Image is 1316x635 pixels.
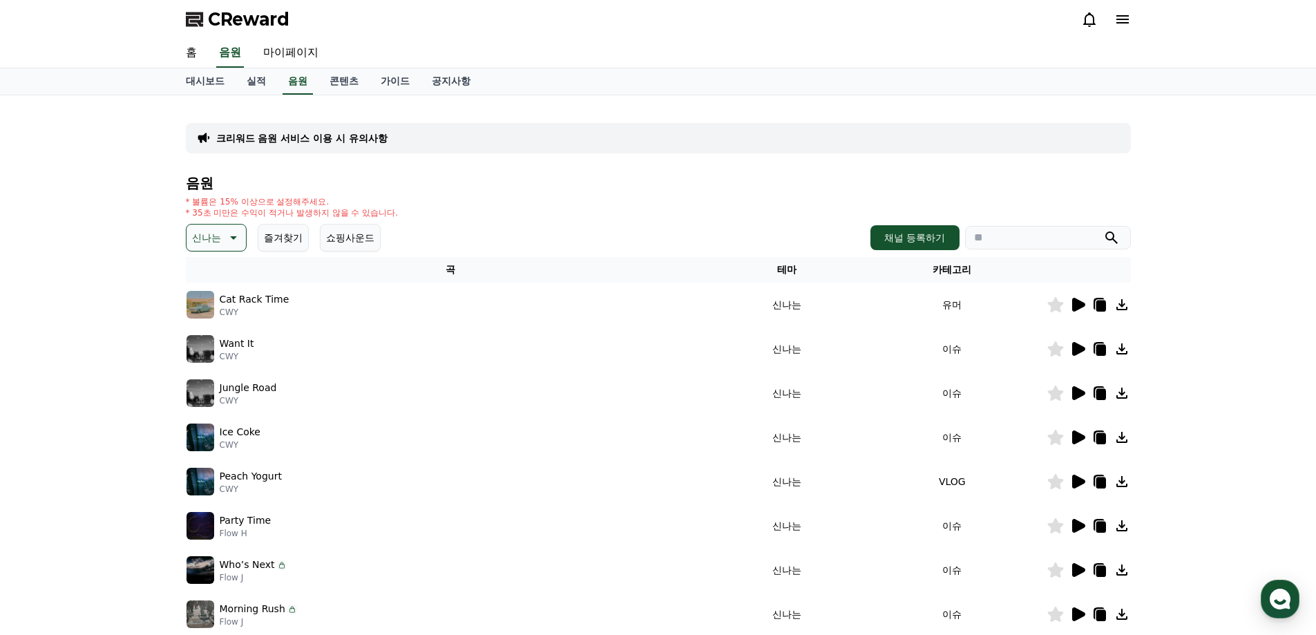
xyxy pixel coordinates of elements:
[187,512,214,540] img: music
[216,131,388,145] a: 크리워드 음원 서비스 이용 시 유의사항
[320,224,381,252] button: 쇼핑사운드
[236,68,277,95] a: 실적
[186,257,716,283] th: 곡
[187,379,214,407] img: music
[187,335,214,363] img: music
[220,469,282,484] p: Peach Yogurt
[186,196,399,207] p: * 볼륨은 15% 이상으로 설정해주세요.
[421,68,481,95] a: 공지사항
[858,371,1046,415] td: 이슈
[186,224,247,252] button: 신나는
[175,68,236,95] a: 대시보드
[858,257,1046,283] th: 카테고리
[715,504,858,548] td: 신나는
[220,395,277,406] p: CWY
[220,292,289,307] p: Cat Rack Time
[187,424,214,451] img: music
[187,291,214,319] img: music
[220,572,287,583] p: Flow J
[220,616,298,627] p: Flow J
[220,381,277,395] p: Jungle Road
[283,68,313,95] a: 음원
[715,548,858,592] td: 신나는
[186,207,399,218] p: * 35초 미만은 수익이 적거나 발생하지 않을 수 있습니다.
[220,513,271,528] p: Party Time
[252,39,330,68] a: 마이페이지
[220,558,275,572] p: Who’s Next
[216,39,244,68] a: 음원
[715,283,858,327] td: 신나는
[715,459,858,504] td: 신나는
[715,257,858,283] th: 테마
[370,68,421,95] a: 가이드
[220,351,254,362] p: CWY
[715,371,858,415] td: 신나는
[858,504,1046,548] td: 이슈
[186,176,1131,191] h4: 음원
[187,468,214,495] img: music
[870,225,959,250] button: 채널 등록하기
[187,600,214,628] img: music
[858,459,1046,504] td: VLOG
[858,415,1046,459] td: 이슈
[715,415,858,459] td: 신나는
[220,439,260,451] p: CWY
[715,327,858,371] td: 신나는
[858,283,1046,327] td: 유머
[186,8,289,30] a: CReward
[220,337,254,351] p: Want It
[208,8,289,30] span: CReward
[192,228,221,247] p: 신나는
[220,484,282,495] p: CWY
[318,68,370,95] a: 콘텐츠
[858,548,1046,592] td: 이슈
[220,528,271,539] p: Flow H
[858,327,1046,371] td: 이슈
[258,224,309,252] button: 즐겨찾기
[187,556,214,584] img: music
[175,39,208,68] a: 홈
[220,425,260,439] p: Ice Coke
[220,602,285,616] p: Morning Rush
[220,307,289,318] p: CWY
